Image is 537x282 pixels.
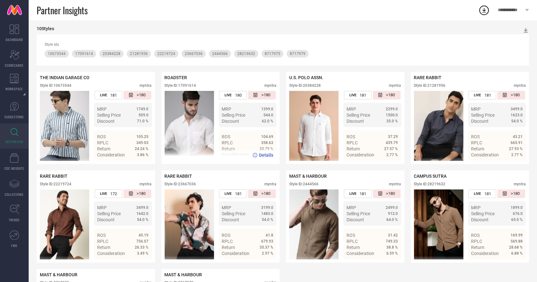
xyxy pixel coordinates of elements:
[37,4,88,17] span: Partner Insights
[97,107,107,112] span: MRP
[222,107,232,112] span: MRP
[5,139,23,144] span: INSPIRATION
[40,91,89,161] div: Click to view image
[100,192,107,196] span: LIVE
[5,114,24,119] span: SUGGESTIONS
[347,134,355,139] span: ROS
[414,189,463,259] div: Click to view image
[97,233,106,238] span: ROS
[289,182,319,186] div: Style ID: 2444566
[386,113,398,117] span: 1500.0
[137,217,149,222] span: 54.0 %
[140,83,152,88] div: myntra
[414,83,446,88] div: Style ID: 21281956
[511,251,523,256] span: 6.88 %
[344,189,372,198] div: Number of days the style has been live on the platform
[484,93,491,98] span: 181
[139,233,149,237] span: 45.19
[225,192,232,196] span: LIVE
[40,189,89,259] img: Style preview image
[48,52,66,56] span: 10673544
[261,205,273,210] span: 3199.0
[135,245,149,250] span: 26.33 %
[110,93,117,98] span: 181
[139,113,149,117] span: 509.0
[219,189,247,198] div: Number of days the style has been live on the platform
[165,272,202,277] span: MAST & HARBOUR
[40,75,89,80] span: THE INDIAN GARAGE CO
[259,262,273,267] span: Details
[222,113,246,118] span: Selling Price
[386,93,395,98] span: >180
[511,239,523,244] span: 569.88
[347,140,358,145] span: RPLC
[387,119,398,123] span: 35.0 %
[222,245,235,250] span: Return
[261,211,273,216] span: 1483.0
[386,239,398,244] span: 749.33
[388,233,398,237] span: 31.42
[137,141,149,145] span: 349.03
[289,91,339,161] img: Style preview image
[40,91,89,161] img: Style preview image
[347,107,356,112] span: MRP
[40,189,89,259] div: Click to view image
[75,52,93,56] span: 17091614
[289,174,327,179] span: MAST & HARBOUR
[471,107,481,112] span: MRP
[135,147,149,151] span: 24.24 %
[388,134,398,139] span: 37.29
[509,245,523,250] span: 28.68 %
[262,119,273,123] span: 62.0 %
[97,119,115,124] span: Discount
[414,91,463,161] img: Style preview image
[347,239,358,244] span: RPLC
[137,93,146,98] span: >180
[511,119,523,123] span: 54.0 %
[248,91,276,100] div: Number of days since the style was first listed on the platform
[222,140,233,145] span: RPLC
[387,153,398,157] span: 2.77 %
[95,189,122,198] div: Number of days the style has been live on the platform
[264,182,276,186] div: myntra
[124,91,151,100] div: Number of days since the style was first listed on the platform
[289,75,323,80] span: U.S. POLO ASSN.
[513,134,523,139] span: 43.21
[40,174,68,179] span: RARE RABBIT
[389,83,401,88] div: myntra
[511,113,523,117] span: 1623.0
[508,262,523,267] span: Details
[511,191,520,196] span: >180
[484,191,491,196] span: 181
[259,153,273,158] span: Details
[347,211,370,216] span: Selling Price
[471,211,495,216] span: Selling Price
[137,205,149,210] span: 3499.0
[347,205,356,210] span: MRP
[471,217,489,222] span: Discount
[137,153,149,157] span: 3.86 %
[511,107,523,111] span: 3499.0
[373,91,401,100] div: Number of days since the style was first listed on the platform
[498,91,525,100] div: Number of days since the style was first listed on the platform
[386,141,398,145] span: 439.79
[387,251,398,256] span: 6.59 %
[165,75,187,80] span: ROADSTER
[264,83,276,88] div: myntra
[165,182,196,186] div: Style ID: 23667036
[511,141,523,145] span: 665.91
[344,91,372,100] div: Number of days the style has been live on the platform
[137,119,149,123] span: 71.0 %
[103,52,120,56] span: 20384228
[387,245,398,250] span: 38.8 %
[347,245,360,250] span: Return
[97,239,108,244] span: RPLC
[502,164,523,169] a: Details
[128,262,149,267] a: Details
[471,140,483,145] span: RPLC
[37,26,54,31] div: 10 Styles
[471,239,483,244] span: RPLC
[347,119,364,124] span: Discount
[165,174,192,179] span: RARE RABBIT
[253,153,273,158] a: Details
